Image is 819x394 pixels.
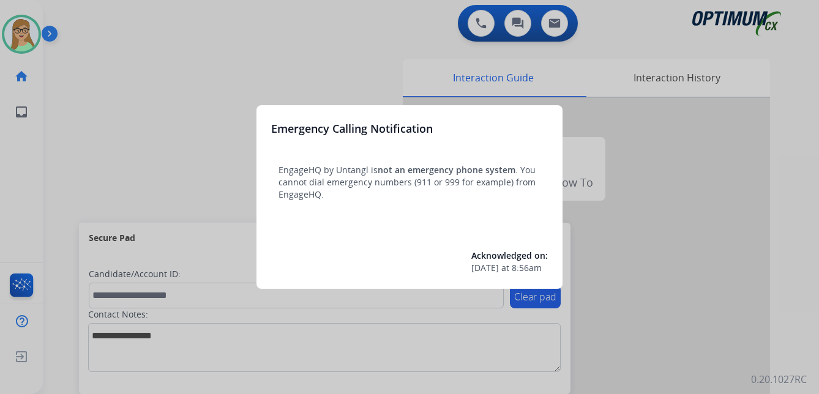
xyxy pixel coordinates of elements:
[512,262,542,274] span: 8:56am
[378,164,515,176] span: not an emergency phone system
[471,250,548,261] span: Acknowledged on:
[271,120,433,137] h3: Emergency Calling Notification
[751,372,807,387] p: 0.20.1027RC
[471,262,548,274] div: at
[279,164,540,201] p: EngageHQ by Untangl is . You cannot dial emergency numbers (911 or 999 for example) from EngageHQ.
[471,262,499,274] span: [DATE]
